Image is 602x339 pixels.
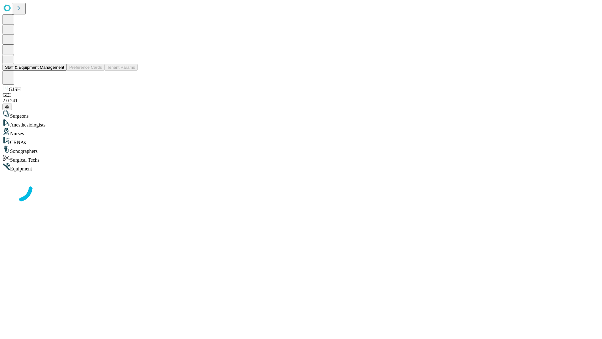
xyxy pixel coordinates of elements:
[3,128,599,137] div: Nurses
[3,110,599,119] div: Surgeons
[3,98,599,104] div: 2.0.241
[5,105,9,109] span: @
[3,92,599,98] div: GEI
[3,163,599,172] div: Equipment
[104,64,138,71] button: Tenant Params
[67,64,104,71] button: Preference Cards
[3,104,12,110] button: @
[3,145,599,154] div: Sonographers
[3,64,67,71] button: Staff & Equipment Management
[3,119,599,128] div: Anesthesiologists
[3,137,599,145] div: CRNAs
[3,154,599,163] div: Surgical Techs
[9,87,21,92] span: GJSH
